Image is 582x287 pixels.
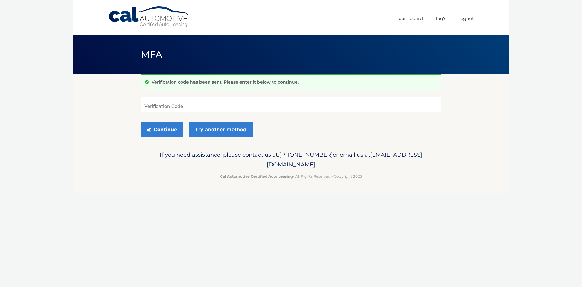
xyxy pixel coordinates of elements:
a: Dashboard [399,13,423,23]
a: Cal Automotive [108,6,190,28]
a: Logout [459,13,474,23]
input: Verification Code [141,97,441,112]
a: Try another method [189,122,253,137]
strong: Cal Automotive Certified Auto Leasing [220,174,293,179]
p: - All Rights Reserved - Copyright 2025 [145,173,437,179]
span: [PHONE_NUMBER] [279,151,333,158]
p: Verification code has been sent. Please enter it below to continue. [152,79,299,85]
a: FAQ's [436,13,446,23]
span: MFA [141,49,162,60]
p: If you need assistance, please contact us at: or email us at [145,150,437,169]
span: [EMAIL_ADDRESS][DOMAIN_NAME] [267,151,422,168]
button: Continue [141,122,183,137]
